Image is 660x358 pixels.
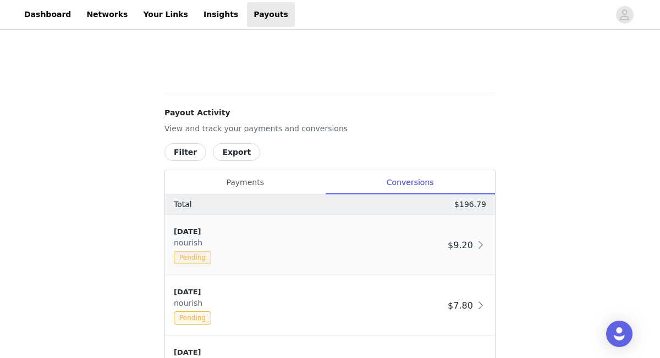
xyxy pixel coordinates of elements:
span: nourish [174,238,207,247]
a: Payouts [247,2,295,27]
div: [DATE] [174,287,443,298]
a: Dashboard [18,2,78,27]
div: Payments [165,170,325,195]
div: [DATE] [174,226,443,237]
a: Networks [80,2,134,27]
span: Pending [174,251,211,264]
div: [DATE] [174,347,438,358]
p: View and track your payments and conversions [164,123,496,135]
div: avatar [619,6,630,24]
div: clickable-list-item [165,276,495,336]
p: Total [174,199,192,210]
a: Insights [197,2,245,27]
span: nourish [174,299,207,307]
div: clickable-list-item [165,215,495,276]
p: $196.79 [454,199,486,210]
button: Export [213,143,260,161]
h4: Payout Activity [164,107,496,119]
div: Conversions [325,170,495,195]
div: Open Intercom Messenger [606,321,632,347]
span: Pending [174,311,211,325]
button: Filter [164,143,206,161]
span: $7.80 [448,300,473,311]
span: $9.20 [448,240,473,250]
a: Your Links [136,2,195,27]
